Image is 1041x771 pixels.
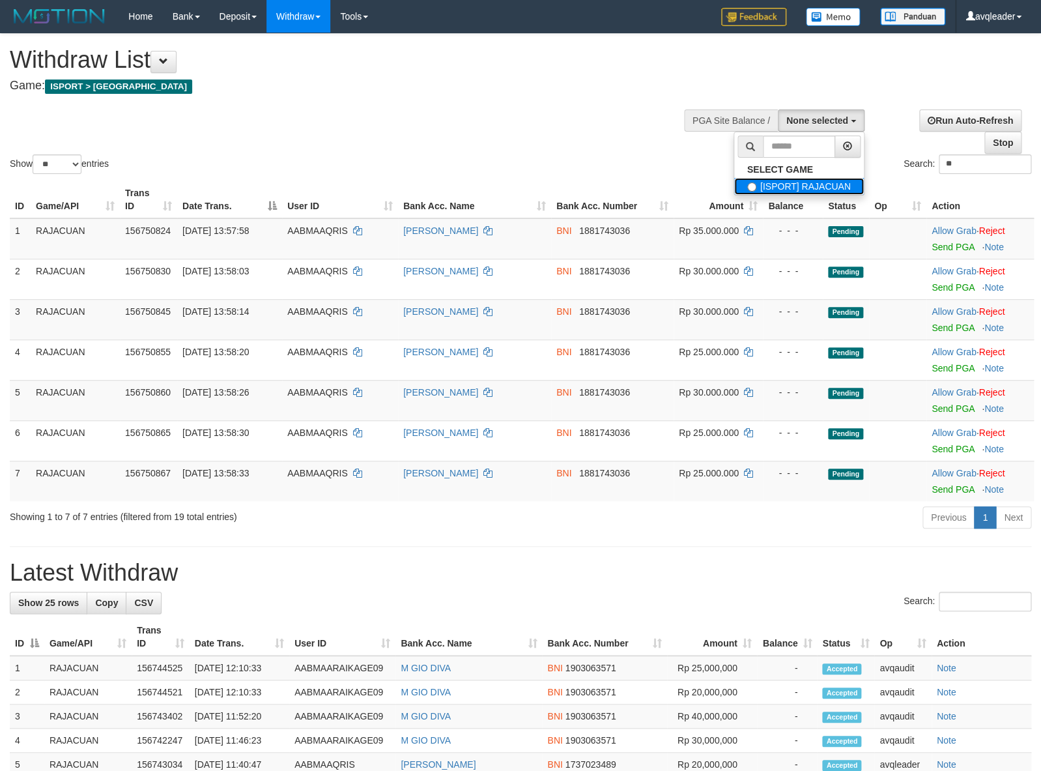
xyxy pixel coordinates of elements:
[403,387,478,398] a: [PERSON_NAME]
[932,225,976,236] a: Allow Grab
[768,345,818,358] div: - - -
[177,181,282,218] th: Date Trans.: activate to sort column descending
[874,656,931,680] td: avqaudit
[287,387,348,398] span: AABMAAQRIS
[667,656,756,680] td: Rp 25,000,000
[125,347,171,357] span: 156750855
[44,705,132,729] td: RAJACUAN
[828,226,863,237] span: Pending
[874,705,931,729] td: avqaudit
[932,323,974,333] a: Send PGA
[126,592,162,614] a: CSV
[984,403,1004,414] a: Note
[768,386,818,399] div: - - -
[978,347,1005,357] a: Reject
[547,687,562,697] span: BNI
[932,266,976,276] a: Allow Grab
[401,711,451,721] a: M GIO DIVA
[10,181,31,218] th: ID
[289,705,395,729] td: AABMAARAIKAGE09
[182,468,249,478] span: [DATE] 13:58:33
[828,388,863,399] span: Pending
[667,705,756,729] td: Rp 40,000,000
[132,618,190,656] th: Trans ID: activate to sort column ascending
[10,505,424,523] div: Showing 1 to 7 of 7 entries (filtered from 19 total entries)
[757,680,818,705] td: -
[10,80,681,93] h4: Game:
[823,181,869,218] th: Status
[926,218,1034,259] td: ·
[282,181,398,218] th: User ID: activate to sort column ascending
[551,181,674,218] th: Bank Acc. Number: activate to sort column ascending
[579,387,630,398] span: Copy 1881743036 to clipboard
[403,306,478,317] a: [PERSON_NAME]
[132,729,190,753] td: 156742247
[932,468,976,478] a: Allow Grab
[874,729,931,753] td: avqaudit
[10,299,31,340] td: 3
[10,259,31,299] td: 2
[679,266,739,276] span: Rp 30.000.000
[768,265,818,278] div: - - -
[401,687,451,697] a: M GIO DIVA
[937,735,956,746] a: Note
[10,705,44,729] td: 3
[667,618,756,656] th: Amount: activate to sort column ascending
[768,305,818,318] div: - - -
[18,598,79,608] span: Show 25 rows
[768,224,818,237] div: - - -
[95,598,118,608] span: Copy
[978,266,1005,276] a: Reject
[125,225,171,236] span: 156750824
[556,306,571,317] span: BNI
[579,266,630,276] span: Copy 1881743036 to clipboard
[926,420,1034,461] td: ·
[904,154,1031,174] label: Search:
[182,387,249,398] span: [DATE] 13:58:26
[828,347,863,358] span: Pending
[10,7,109,26] img: MOTION_logo.png
[31,461,120,501] td: RAJACUAN
[747,164,813,175] b: SELECT GAME
[579,428,630,438] span: Copy 1881743036 to clipboard
[10,420,31,461] td: 6
[904,592,1031,611] label: Search:
[182,428,249,438] span: [DATE] 13:58:30
[757,729,818,753] td: -
[31,299,120,340] td: RAJACUAN
[401,663,451,673] a: M GIO DIVA
[974,506,996,529] a: 1
[822,663,861,675] span: Accepted
[547,663,562,673] span: BNI
[932,387,978,398] span: ·
[125,266,171,276] span: 156750830
[556,225,571,236] span: BNI
[674,181,763,218] th: Amount: activate to sort column ascending
[33,154,81,174] select: Showentries
[44,618,132,656] th: Game/API: activate to sort column ascending
[747,182,756,192] input: [ISPORT] RAJACUAN
[125,387,171,398] span: 156750860
[828,428,863,439] span: Pending
[932,242,974,252] a: Send PGA
[44,729,132,753] td: RAJACUAN
[984,323,1004,333] a: Note
[289,656,395,680] td: AABMAARAIKAGE09
[984,132,1021,154] a: Stop
[31,218,120,259] td: RAJACUAN
[757,656,818,680] td: -
[937,759,956,770] a: Note
[926,380,1034,420] td: ·
[679,347,739,357] span: Rp 25.000.000
[939,154,1031,174] input: Search:
[932,225,978,236] span: ·
[978,428,1005,438] a: Reject
[937,687,956,697] a: Note
[287,347,348,357] span: AABMAAQRIS
[828,307,863,318] span: Pending
[547,711,562,721] span: BNI
[806,8,861,26] img: Button%20Memo.svg
[978,387,1005,398] a: Reject
[932,282,974,293] a: Send PGA
[926,259,1034,299] td: ·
